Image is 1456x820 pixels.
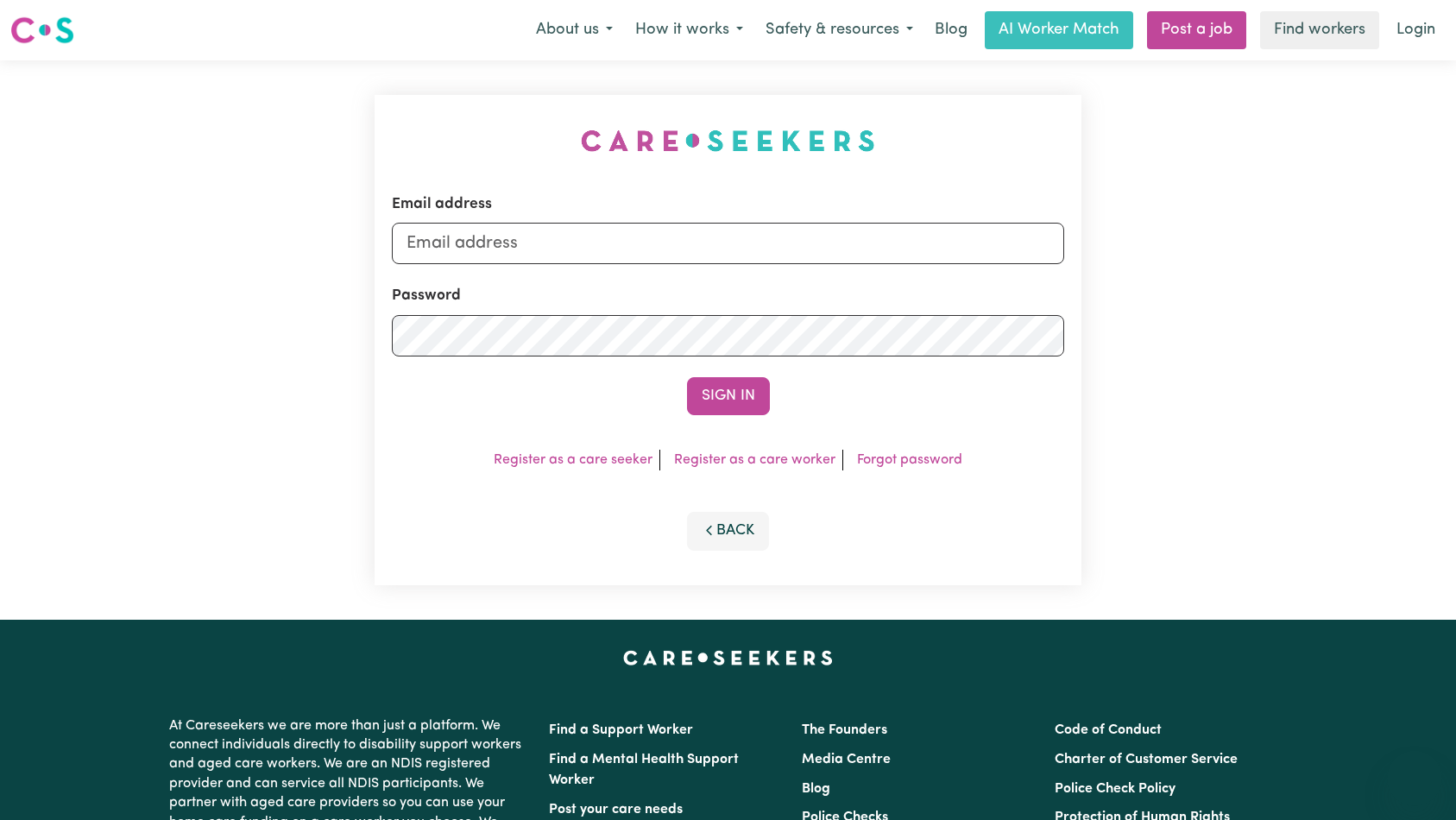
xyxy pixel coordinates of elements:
[1260,11,1379,49] a: Find workers
[1147,11,1246,49] a: Post a job
[1055,753,1238,766] a: Charter of Customer Service
[687,512,770,550] button: Back
[10,10,74,50] a: Careseekers logo
[392,223,1065,264] input: Email address
[525,12,624,48] button: About us
[623,651,833,665] a: Careseekers home page
[754,12,924,48] button: Safety & resources
[624,12,754,48] button: How it works
[494,453,652,467] a: Register as a care seeker
[392,193,492,216] label: Email address
[392,285,461,307] label: Password
[549,723,693,737] a: Find a Support Worker
[924,11,978,49] a: Blog
[674,453,835,467] a: Register as a care worker
[857,453,962,467] a: Forgot password
[985,11,1133,49] a: AI Worker Match
[1055,782,1176,796] a: Police Check Policy
[1386,11,1446,49] a: Login
[549,753,739,787] a: Find a Mental Health Support Worker
[687,377,770,415] button: Sign In
[802,753,891,766] a: Media Centre
[10,15,74,46] img: Careseekers logo
[802,723,887,737] a: The Founders
[1387,751,1442,806] iframe: Button to launch messaging window
[1055,723,1162,737] a: Code of Conduct
[802,782,830,796] a: Blog
[549,803,683,817] a: Post your care needs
